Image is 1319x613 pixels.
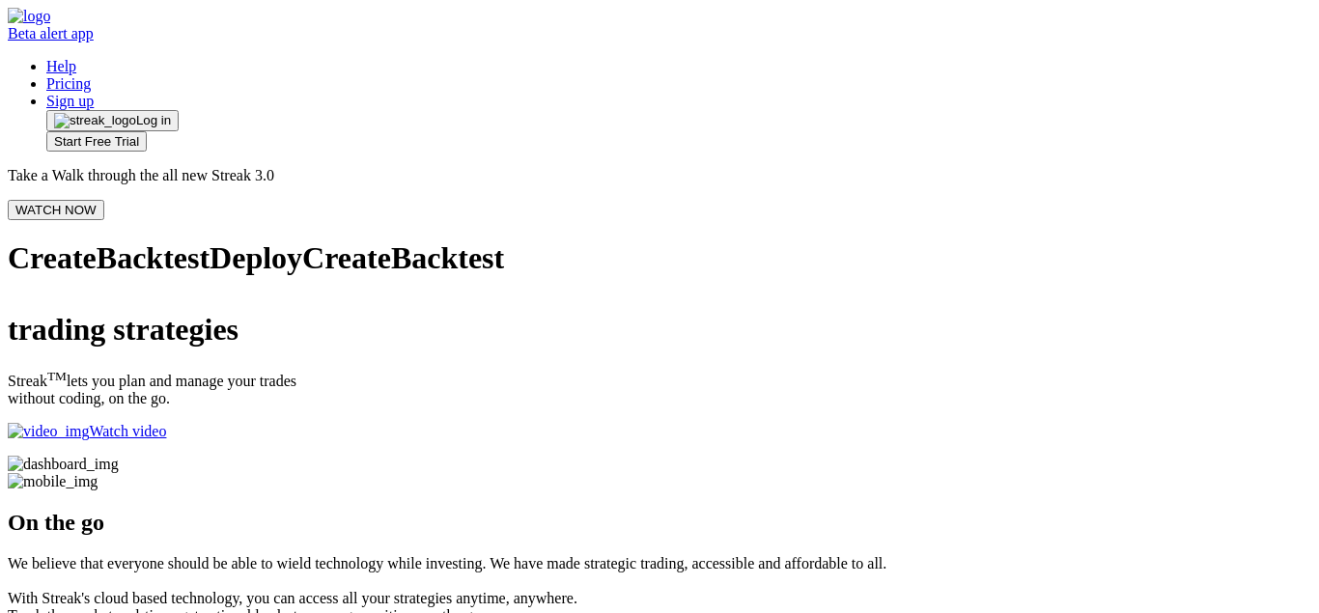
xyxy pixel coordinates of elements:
[136,113,171,128] span: Log in
[54,113,136,128] img: streak_logo
[47,369,67,383] sup: TM
[97,240,210,275] span: Backtest
[391,240,504,275] span: Backtest
[302,240,391,275] span: Create
[8,25,1311,42] a: logoBeta alert app
[8,423,1311,440] a: video_imgWatch video
[8,200,104,220] button: WATCH NOW
[8,473,98,490] img: mobile_img
[46,93,94,109] a: Sign up
[8,8,50,25] img: logo
[8,510,1311,536] h2: On the go
[46,110,179,131] button: streak_logoLog in
[46,131,147,152] button: Start Free Trial
[46,58,76,74] a: Help
[8,25,94,42] span: Beta alert app
[8,167,1311,184] p: Take a Walk through the all new Streak 3.0
[8,423,1311,440] p: Watch video
[210,240,302,275] span: Deploy
[8,312,239,347] span: trading strategies
[8,240,97,275] span: Create
[8,456,119,473] img: dashboard_img
[8,369,1311,407] p: Streak lets you plan and manage your trades without coding, on the go.
[8,423,89,440] img: video_img
[46,75,91,92] a: Pricing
